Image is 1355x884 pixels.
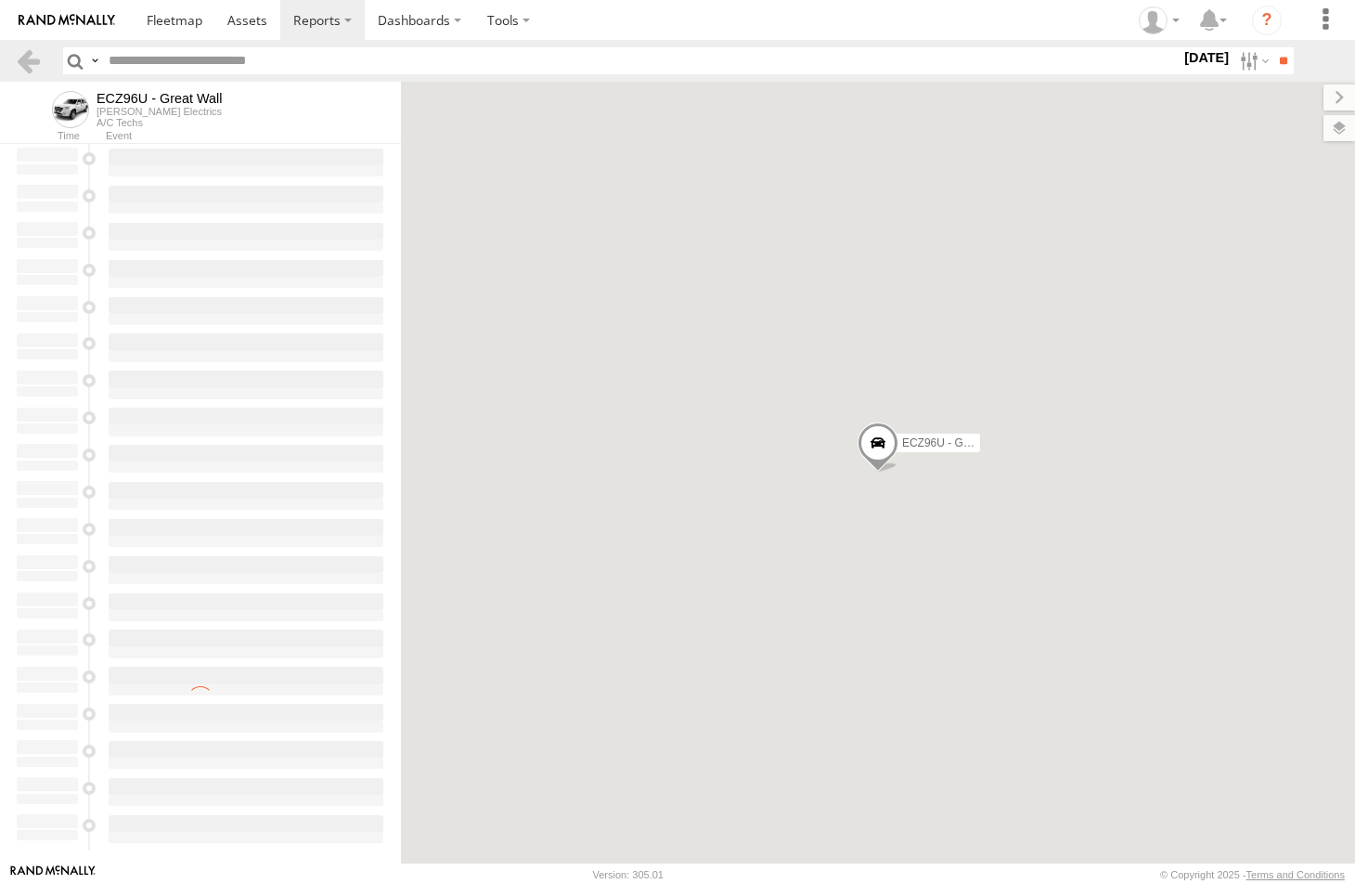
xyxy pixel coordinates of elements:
div: Version: 305.01 [593,869,664,880]
label: [DATE] [1181,47,1232,68]
div: ECZ96U - Great Wall - View Asset History [97,91,222,106]
div: Time [15,132,80,141]
div: Nicole Hunt [1132,6,1186,34]
div: © Copyright 2025 - [1160,869,1345,880]
label: Search Filter Options [1232,47,1272,74]
div: A/C Techs [97,117,222,128]
span: ECZ96U - Great Wall [902,436,1007,449]
div: Event [106,132,401,141]
label: Search Query [87,47,102,74]
a: Back to previous Page [15,47,42,74]
a: Terms and Conditions [1246,869,1345,880]
a: Visit our Website [10,865,96,884]
i: ? [1252,6,1282,35]
div: [PERSON_NAME] Electrics [97,106,222,117]
img: rand-logo.svg [19,14,115,27]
